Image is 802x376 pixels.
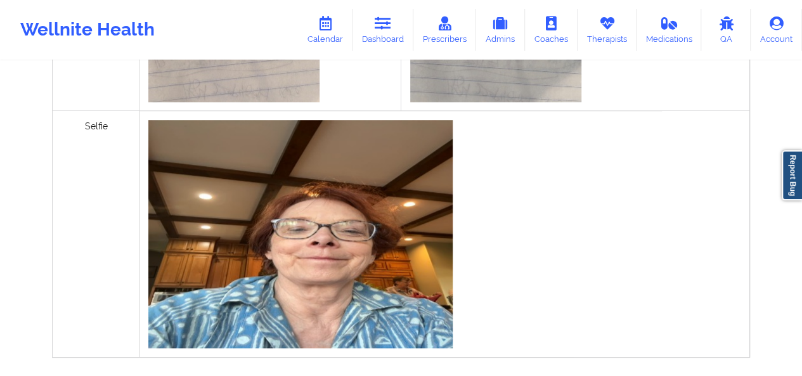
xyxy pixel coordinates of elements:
[352,9,413,51] a: Dashboard
[525,9,578,51] a: Coaches
[578,9,637,51] a: Therapists
[475,9,525,51] a: Admins
[413,9,476,51] a: Prescribers
[298,9,352,51] a: Calendar
[148,120,453,348] img: EllenCase_selfie_1730382576307.jpg
[637,9,702,51] a: Medications
[701,9,751,51] a: QA
[53,111,139,357] div: Selfie
[782,150,802,200] a: Report Bug
[751,9,802,51] a: Account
